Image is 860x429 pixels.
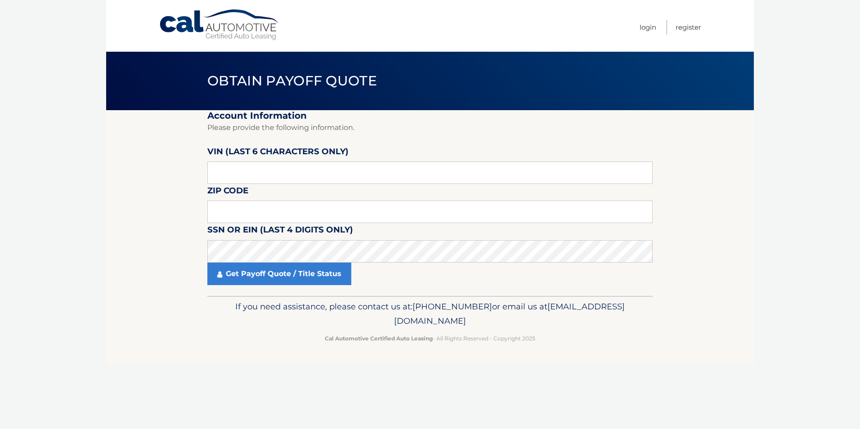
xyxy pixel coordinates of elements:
a: Login [640,20,656,35]
a: Get Payoff Quote / Title Status [207,263,351,285]
span: [PHONE_NUMBER] [412,301,492,312]
a: Cal Automotive [159,9,280,41]
h2: Account Information [207,110,653,121]
label: SSN or EIN (last 4 digits only) [207,223,353,240]
label: Zip Code [207,184,248,201]
label: VIN (last 6 characters only) [207,145,349,161]
p: - All Rights Reserved - Copyright 2025 [213,334,647,343]
p: Please provide the following information. [207,121,653,134]
span: Obtain Payoff Quote [207,72,377,89]
strong: Cal Automotive Certified Auto Leasing [325,335,433,342]
p: If you need assistance, please contact us at: or email us at [213,299,647,328]
a: Register [676,20,701,35]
